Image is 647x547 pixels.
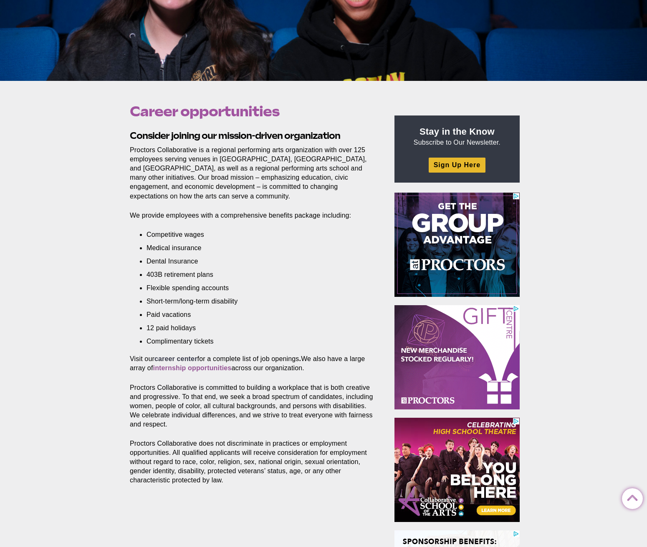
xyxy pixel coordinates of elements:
li: Paid vacations [147,310,363,319]
p: Proctors Collaborative is committed to building a workplace that is both creative and progressive... [130,383,375,429]
strong: . [299,355,301,362]
iframe: Advertisement [394,193,520,297]
p: We provide employees with a comprehensive benefits package including: [130,211,375,220]
li: Dental Insurance [147,257,363,266]
h1: Career opportunities [130,103,375,119]
a: Sign Up Here [429,158,485,172]
strong: Consider joining our mission-driven organization [130,130,340,141]
a: Back to Top [622,489,639,505]
li: Medical insurance [147,243,363,253]
p: Subscribe to Our Newsletter. [404,125,510,147]
li: Flexible spending accounts [147,284,363,293]
p: Proctors Collaborative is a regional performing arts organization with over 125 employees serving... [130,146,375,201]
li: 12 paid holidays [147,324,363,333]
p: Visit our for a complete list of job openings We also have a large array of across our organization. [130,354,375,373]
strong: Stay in the Know [420,126,495,137]
iframe: Advertisement [394,305,520,409]
p: Proctors Collaborative does not discriminate in practices or employment opportunities. All qualif... [130,439,375,485]
a: career center [154,355,197,362]
li: Complimentary tickets [147,337,363,346]
a: internship opportunities [153,364,232,371]
li: Short-term/long-term disability [147,297,363,306]
li: Competitive wages [147,230,363,239]
iframe: Advertisement [394,418,520,522]
li: 403B retirement plans [147,270,363,279]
